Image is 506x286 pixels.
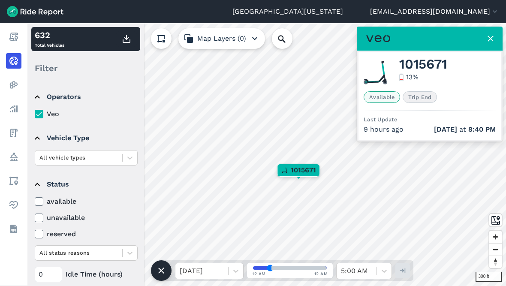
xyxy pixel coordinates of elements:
summary: Vehicle Type [35,126,136,150]
button: Zoom in [489,231,502,243]
a: Policy [6,149,21,165]
summary: Operators [35,85,136,109]
span: at [434,124,496,135]
label: Veo [35,109,138,119]
label: available [35,196,138,207]
div: Filter [31,55,140,81]
label: reserved [35,229,138,239]
span: 1015671 [399,59,447,69]
input: Search Location or Vehicles [272,28,306,49]
a: Datasets [6,221,21,237]
summary: Status [35,172,136,196]
div: 632 [35,29,64,42]
button: Reset bearing to north [489,256,502,268]
img: Ride Report [7,6,63,17]
img: Veo [366,33,390,45]
span: 12 AM [252,271,266,277]
span: Last Update [364,116,397,123]
a: Fees [6,125,21,141]
div: 13 % [406,72,419,82]
span: [DATE] [434,125,457,133]
a: Report [6,29,21,45]
span: 8:40 PM [468,125,496,133]
div: Total Vehicles [35,29,64,49]
a: Areas [6,173,21,189]
a: Analyze [6,101,21,117]
a: [GEOGRAPHIC_DATA][US_STATE] [232,6,343,17]
button: Zoom out [489,243,502,256]
div: Idle Time (hours) [35,267,138,282]
button: Map Layers (0) [178,28,265,49]
img: Veo scooter [364,61,387,84]
span: Available [364,91,400,103]
span: Trip End [403,91,437,103]
span: 12 AM [314,271,328,277]
div: 9 hours ago [364,124,496,135]
div: 300 ft [476,272,502,282]
span: 1015671 [291,165,316,175]
label: unavailable [35,213,138,223]
a: Realtime [6,53,21,69]
a: Health [6,197,21,213]
button: [EMAIL_ADDRESS][DOMAIN_NAME] [370,6,499,17]
a: Heatmaps [6,77,21,93]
